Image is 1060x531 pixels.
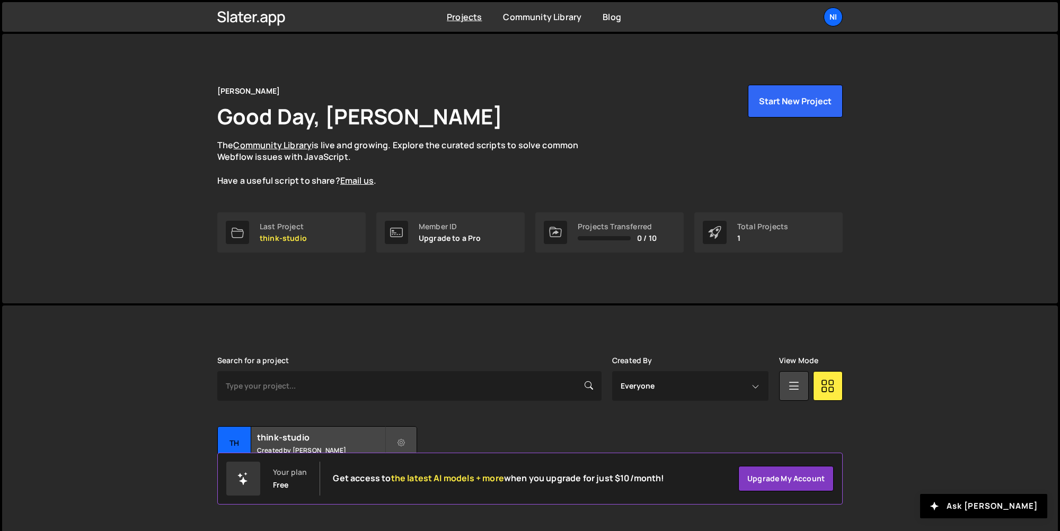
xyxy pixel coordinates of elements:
a: th think-studio Created by [PERSON_NAME] 2 pages, last updated by [PERSON_NAME] about 2 hours ago [217,426,417,492]
input: Type your project... [217,371,602,401]
label: Search for a project [217,356,289,365]
div: Your plan [273,468,307,476]
div: [PERSON_NAME] [217,85,280,97]
h2: Get access to when you upgrade for just $10/month! [333,473,664,483]
div: Projects Transferred [578,222,657,231]
p: The is live and growing. Explore the curated scripts to solve common Webflow issues with JavaScri... [217,139,599,187]
button: Ask [PERSON_NAME] [920,494,1047,518]
button: Start New Project [748,85,843,118]
a: Blog [603,11,621,23]
p: think-studio [260,234,307,242]
p: 1 [737,234,788,242]
label: Created By [612,356,652,365]
label: View Mode [779,356,818,365]
small: Created by [PERSON_NAME] [257,446,385,455]
p: Upgrade to a Pro [419,234,481,242]
div: th [218,427,251,460]
a: Upgrade my account [738,466,834,491]
a: Email us [340,175,374,186]
h1: Good Day, [PERSON_NAME] [217,102,502,131]
a: Community Library [233,139,312,151]
h2: think-studio [257,431,385,443]
div: Last Project [260,222,307,231]
div: Total Projects [737,222,788,231]
a: Ni [824,7,843,26]
div: Free [273,481,289,489]
a: Projects [447,11,482,23]
span: the latest AI models + more [391,472,504,484]
div: Member ID [419,222,481,231]
a: Community Library [503,11,581,23]
a: Last Project think-studio [217,212,366,253]
span: 0 / 10 [637,234,657,242]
